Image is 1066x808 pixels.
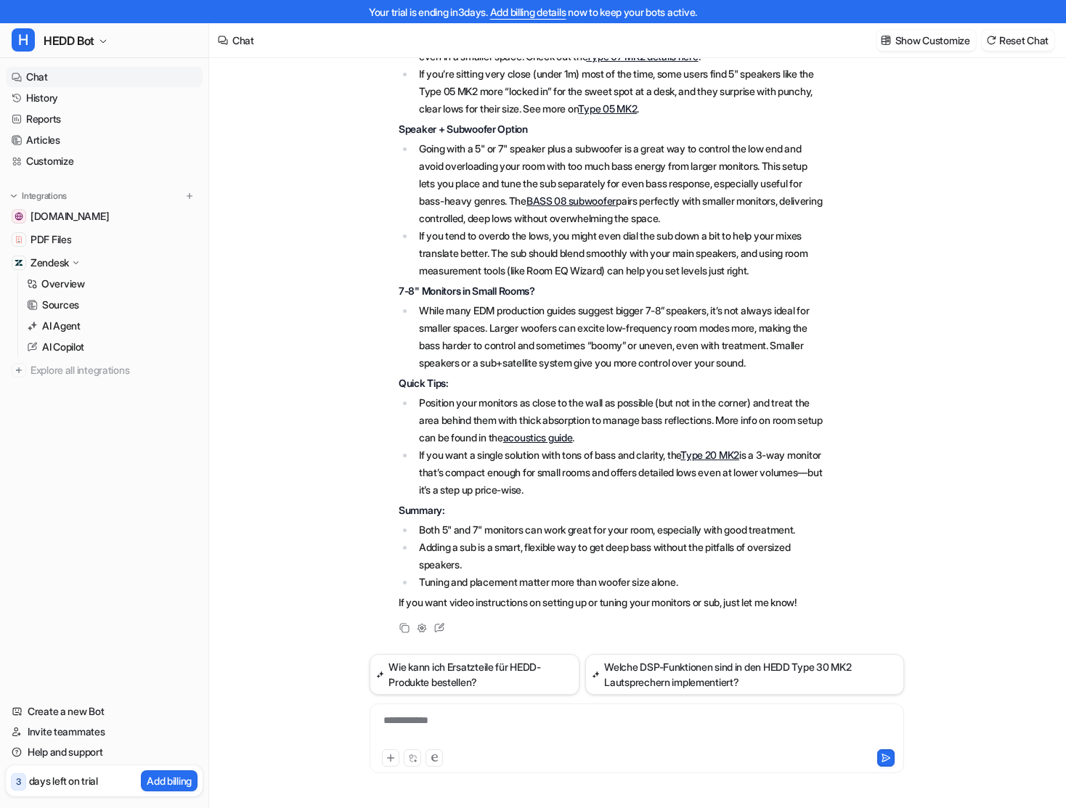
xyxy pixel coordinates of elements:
a: Type 05 MK2 [578,102,637,115]
span: Explore all integrations [30,359,197,382]
button: Integrations [6,189,71,203]
a: AI Agent [21,316,203,336]
img: reset [986,35,996,46]
button: Add billing [141,770,198,791]
a: Explore all integrations [6,360,203,380]
a: Add billing details [490,6,566,18]
a: acoustics guide [503,431,573,444]
li: Going with a 5" or 7" speaker plus a subwoofer is a great way to control the low end and avoid ov... [415,140,823,227]
p: Overview [41,277,85,291]
li: Tuning and placement matter more than woofer size alone. [415,574,823,591]
p: Add billing [147,773,192,788]
a: PDF FilesPDF Files [6,229,203,250]
img: explore all integrations [12,363,26,378]
img: menu_add.svg [184,191,195,201]
img: PDF Files [15,235,23,244]
li: If you’re sitting very close (under 1m) most of the time, some users find 5" speakers like the Ty... [415,65,823,118]
a: AI Copilot [21,337,203,357]
a: Create a new Bot [6,701,203,722]
li: Adding a sub is a smart, flexible way to get deep bass without the pitfalls of oversized speakers. [415,539,823,574]
img: Zendesk [15,258,23,267]
img: hedd.audio [15,212,23,221]
li: While many EDM production guides suggest bigger 7-8” speakers, it’s not always ideal for smaller ... [415,302,823,372]
span: PDF Files [30,232,71,247]
a: Articles [6,130,203,150]
button: Wie kann ich Ersatzteile für HEDD-Produkte bestellen? [370,654,579,695]
span: [DOMAIN_NAME] [30,209,109,224]
span: H [12,28,35,52]
a: hedd.audio[DOMAIN_NAME] [6,206,203,227]
a: Reports [6,109,203,129]
li: If you want a single solution with tons of bass and clarity, the is a 3-way monitor that’s compac... [415,446,823,499]
a: Overview [21,274,203,294]
a: Customize [6,151,203,171]
button: Show Customize [876,30,976,51]
p: Zendesk [30,256,69,270]
a: Help and support [6,742,203,762]
li: If you tend to overdo the lows, you might even dial the sub down a bit to help your mixes transla... [415,227,823,279]
a: Chat [6,67,203,87]
strong: 7-8" Monitors in Small Rooms? [399,285,535,297]
p: days left on trial [29,773,98,788]
a: History [6,88,203,108]
strong: Speaker + Subwoofer Option [399,123,528,135]
p: AI Copilot [42,340,84,354]
img: customize [881,35,891,46]
a: Invite teammates [6,722,203,742]
p: 3 [16,775,21,788]
li: Position your monitors as close to the wall as possible (but not in the corner) and treat the are... [415,394,823,446]
button: Welche DSP-Funktionen sind in den HEDD Type 30 MK2 Lautsprechern implementiert? [585,654,904,695]
a: Sources [21,295,203,315]
button: Reset Chat [982,30,1054,51]
strong: Quick Tips: [399,377,449,389]
p: Sources [42,298,79,312]
p: Integrations [22,190,67,202]
li: Both 5" and 7" monitors can work great for your room, especially with good treatment. [415,521,823,539]
a: BASS 08 subwoofer [526,195,616,207]
div: Chat [232,33,254,48]
p: Show Customize [895,33,970,48]
a: Type 20 MK2 [680,449,739,461]
p: If you want video instructions on setting up or tuning your monitors or sub, just let me know! [399,594,823,611]
strong: Summary: [399,504,445,516]
span: HEDD Bot [44,30,94,51]
img: expand menu [9,191,19,201]
p: AI Agent [42,319,81,333]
